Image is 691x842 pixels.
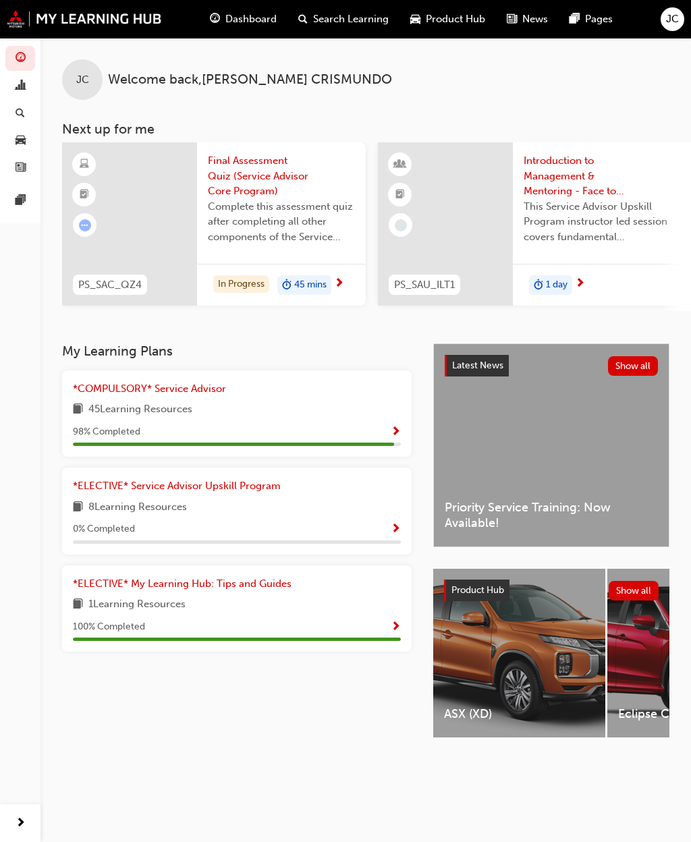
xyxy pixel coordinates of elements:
[73,478,286,494] a: *ELECTIVE* Service Advisor Upskill Program
[73,619,145,635] span: 100 % Completed
[444,580,659,601] a: Product HubShow all
[661,7,684,31] button: JC
[294,277,327,293] span: 45 mins
[559,5,624,33] a: pages-iconPages
[391,424,401,441] button: Show Progress
[391,621,401,634] span: Show Progress
[575,278,585,290] span: next-icon
[391,619,401,636] button: Show Progress
[522,11,548,27] span: News
[225,11,277,27] span: Dashboard
[391,524,401,536] span: Show Progress
[73,480,281,492] span: *ELECTIVE* Service Advisor Upskill Program
[378,142,682,306] a: PS_SAU_ILT1Introduction to Management & Mentoring - Face to Face Instructor Led Training (Service...
[80,186,89,204] span: booktick-icon
[282,277,292,294] span: duration-icon
[391,521,401,538] button: Show Progress
[16,815,26,832] span: next-icon
[585,11,613,27] span: Pages
[16,107,25,119] span: search-icon
[62,142,366,306] a: PS_SAC_QZ4Final Assessment Quiz (Service Advisor Core Program)Complete this assessment quiz after...
[410,11,420,28] span: car-icon
[452,360,503,371] span: Latest News
[73,596,83,613] span: book-icon
[76,72,89,88] span: JC
[334,278,344,290] span: next-icon
[426,11,485,27] span: Product Hub
[16,195,26,207] span: pages-icon
[546,277,568,293] span: 1 day
[208,153,355,199] span: Final Assessment Quiz (Service Advisor Core Program)
[108,72,392,88] span: Welcome back , [PERSON_NAME] CRISMUNDO
[199,5,287,33] a: guage-iconDashboard
[394,277,455,293] span: PS_SAU_ILT1
[78,277,142,293] span: PS_SAC_QZ4
[88,401,192,418] span: 45 Learning Resources
[73,381,231,397] a: *COMPULSORY* Service Advisor
[16,53,26,65] span: guage-icon
[444,706,595,722] span: ASX (XD)
[88,596,186,613] span: 1 Learning Resources
[210,11,220,28] span: guage-icon
[496,5,559,33] a: news-iconNews
[7,10,162,28] img: mmal
[73,576,297,592] a: *ELECTIVE* My Learning Hub: Tips and Guides
[524,199,671,245] span: This Service Advisor Upskill Program instructor led session covers fundamental management styles ...
[570,11,580,28] span: pages-icon
[666,11,679,27] span: JC
[313,11,389,27] span: Search Learning
[73,578,292,590] span: *ELECTIVE* My Learning Hub: Tips and Guides
[73,401,83,418] span: book-icon
[88,499,187,516] span: 8 Learning Resources
[40,121,691,137] h3: Next up for me
[213,275,269,293] div: In Progress
[208,199,355,245] span: Complete this assessment quiz after completing all other components of the Service Advisor Core P...
[451,584,504,596] span: Product Hub
[73,499,83,516] span: book-icon
[62,343,412,359] h3: My Learning Plans
[73,522,135,537] span: 0 % Completed
[16,80,26,92] span: chart-icon
[395,156,405,173] span: learningResourceType_INSTRUCTOR_LED-icon
[73,383,226,395] span: *COMPULSORY* Service Advisor
[445,500,658,530] span: Priority Service Training: Now Available!
[399,5,496,33] a: car-iconProduct Hub
[507,11,517,28] span: news-icon
[16,162,26,174] span: news-icon
[609,581,659,600] button: Show all
[433,569,605,737] a: ASX (XD)
[298,11,308,28] span: search-icon
[16,135,26,147] span: car-icon
[73,424,140,440] span: 98 % Completed
[287,5,399,33] a: search-iconSearch Learning
[524,153,671,199] span: Introduction to Management & Mentoring - Face to Face Instructor Led Training (Service Advisor Up...
[608,356,659,376] button: Show all
[445,355,658,376] a: Latest NewsShow all
[395,219,407,231] span: learningRecordVerb_NONE-icon
[80,156,89,173] span: learningResourceType_ELEARNING-icon
[391,426,401,439] span: Show Progress
[395,186,405,204] span: booktick-icon
[79,219,91,231] span: learningRecordVerb_ATTEMPT-icon
[433,343,669,547] a: Latest NewsShow allPriority Service Training: Now Available!
[534,277,543,294] span: duration-icon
